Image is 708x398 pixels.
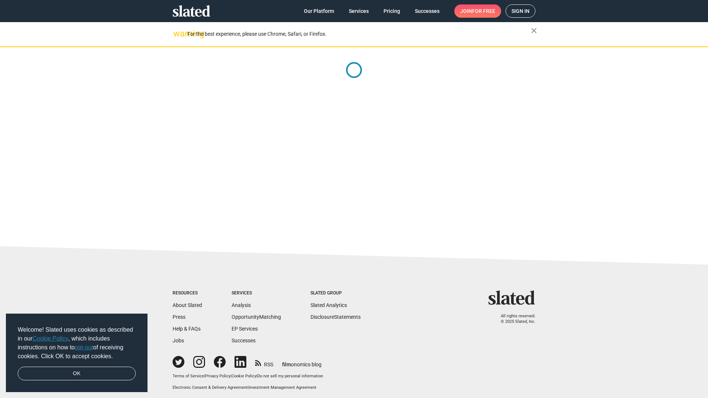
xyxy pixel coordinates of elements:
[232,338,256,343] a: Successes
[304,4,334,18] span: Our Platform
[187,29,531,39] div: For the best experience, please use Chrome, Safari, or Firefox.
[32,335,68,342] a: Cookie Policy
[460,4,495,18] span: Join
[310,314,361,320] a: DisclosureStatements
[173,314,185,320] a: Press
[248,385,249,390] span: |
[173,29,182,38] mat-icon: warning
[75,344,93,350] a: opt-out
[506,4,535,18] a: Sign in
[343,4,375,18] a: Services
[173,385,248,390] a: Electronic Consent & Delivery Agreement
[378,4,406,18] a: Pricing
[298,4,340,18] a: Our Platform
[310,302,347,308] a: Slated Analytics
[6,314,147,392] div: cookieconsent
[18,325,136,361] span: Welcome! Slated uses cookies as described in our , which includes instructions on how to of recei...
[383,4,400,18] span: Pricing
[173,338,184,343] a: Jobs
[454,4,501,18] a: Joinfor free
[18,367,136,381] a: dismiss cookie message
[415,4,440,18] span: Successes
[255,357,273,368] a: RSS
[493,314,535,324] p: All rights reserved. © 2025 Slated, Inc.
[232,290,281,296] div: Services
[173,374,204,378] a: Terms of Service
[256,374,257,378] span: |
[511,5,530,17] span: Sign in
[205,374,230,378] a: Privacy Policy
[249,385,316,390] a: Investment Management Agreement
[232,374,256,378] a: Cookie Policy
[472,4,495,18] span: for free
[232,326,258,332] a: EP Services
[173,302,202,308] a: About Slated
[530,26,538,35] mat-icon: close
[204,374,205,378] span: |
[282,355,322,368] a: filmonomics blog
[282,362,291,367] span: film
[257,374,323,379] button: Do not sell my personal information
[409,4,445,18] a: Successes
[232,302,251,308] a: Analysis
[173,290,202,296] div: Resources
[349,4,369,18] span: Services
[173,326,201,332] a: Help & FAQs
[230,374,232,378] span: |
[310,290,361,296] div: Slated Group
[232,314,281,320] a: OpportunityMatching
